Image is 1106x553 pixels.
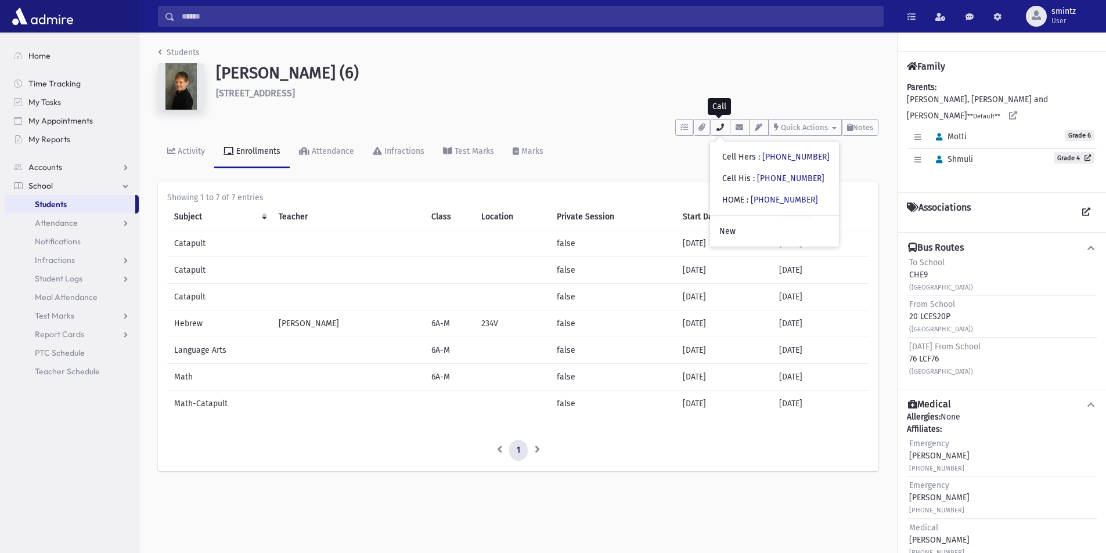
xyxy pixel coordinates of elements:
[5,232,139,251] a: Notifications
[216,63,878,83] h1: [PERSON_NAME] (6)
[676,257,772,284] td: [DATE]
[216,88,878,99] h6: [STREET_ADDRESS]
[158,46,200,63] nav: breadcrumb
[676,310,772,337] td: [DATE]
[1051,7,1076,16] span: smintz
[909,342,981,352] span: [DATE] From School
[762,152,830,162] a: [PHONE_NUMBER]
[550,310,676,337] td: false
[772,391,869,417] td: [DATE]
[474,204,550,230] th: Location
[5,111,139,130] a: My Appointments
[35,366,100,377] span: Teacher Schedule
[1054,152,1094,164] a: Grade 4
[175,146,205,156] div: Activity
[1065,130,1094,141] span: Grade 6
[167,364,272,391] td: Math
[519,146,543,156] div: Marks
[907,81,1097,183] div: [PERSON_NAME], [PERSON_NAME] and [PERSON_NAME]
[5,158,139,176] a: Accounts
[676,364,772,391] td: [DATE]
[710,221,839,242] a: New
[5,269,139,288] a: Student Logs
[758,152,760,162] span: :
[509,440,528,461] a: 1
[550,284,676,310] td: false
[772,284,869,310] td: [DATE]
[424,364,474,391] td: 6A-M
[35,236,81,247] span: Notifications
[35,348,85,358] span: PTC Schedule
[908,242,964,254] h4: Bus Routes
[909,465,964,472] small: [PHONE_NUMBER]
[167,230,272,257] td: Catapult
[424,310,474,337] td: 6A-M
[909,507,964,514] small: [PHONE_NUMBER]
[550,391,676,417] td: false
[5,195,135,214] a: Students
[5,325,139,344] a: Report Cards
[722,194,818,206] div: HOME
[28,180,53,191] span: School
[772,337,869,364] td: [DATE]
[5,74,139,93] a: Time Tracking
[908,399,951,411] h4: Medical
[382,146,424,156] div: Infractions
[290,136,363,168] a: Attendance
[167,191,869,204] div: Showing 1 to 7 of 7 entries
[907,61,945,72] h4: Family
[751,195,818,205] a: [PHONE_NUMBER]
[452,146,494,156] div: Test Marks
[550,230,676,257] td: false
[722,172,824,185] div: Cell His
[909,341,981,377] div: 76 LCF76
[424,204,474,230] th: Class
[424,337,474,364] td: 6A-M
[909,298,973,335] div: 20 LCES20P
[747,195,748,205] span: :
[309,146,354,156] div: Attendance
[5,46,139,65] a: Home
[5,251,139,269] a: Infractions
[35,255,75,265] span: Infractions
[909,284,973,291] small: ([GEOGRAPHIC_DATA])
[234,146,280,156] div: Enrollments
[503,136,553,168] a: Marks
[5,344,139,362] a: PTC Schedule
[5,93,139,111] a: My Tasks
[909,258,945,268] span: To School
[853,123,873,132] span: Notes
[434,136,503,168] a: Test Marks
[474,310,550,337] td: 234V
[158,136,214,168] a: Activity
[35,329,84,339] span: Report Cards
[907,424,942,434] b: Affiliates:
[907,412,941,422] b: Allergies:
[909,523,938,533] span: Medical
[1076,202,1097,223] a: View all Associations
[35,273,82,284] span: Student Logs
[676,391,772,417] td: [DATE]
[676,204,772,230] th: Start Date
[363,136,434,168] a: Infractions
[167,337,272,364] td: Language Arts
[28,50,51,61] span: Home
[1051,16,1076,26] span: User
[909,480,949,490] span: Emergency
[35,218,78,228] span: Attendance
[909,299,955,309] span: From School
[909,256,973,293] div: CHE9
[28,78,81,89] span: Time Tracking
[907,202,971,223] h4: Associations
[907,242,1097,254] button: Bus Routes
[907,82,936,92] b: Parents:
[28,134,70,144] span: My Reports
[167,284,272,310] td: Catapult
[167,310,272,337] td: Hebrew
[931,154,973,164] span: Shmuli
[167,257,272,284] td: Catapult
[5,176,139,195] a: School
[769,119,842,136] button: Quick Actions
[167,391,272,417] td: Math-Catapult
[35,292,98,302] span: Meal Attendance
